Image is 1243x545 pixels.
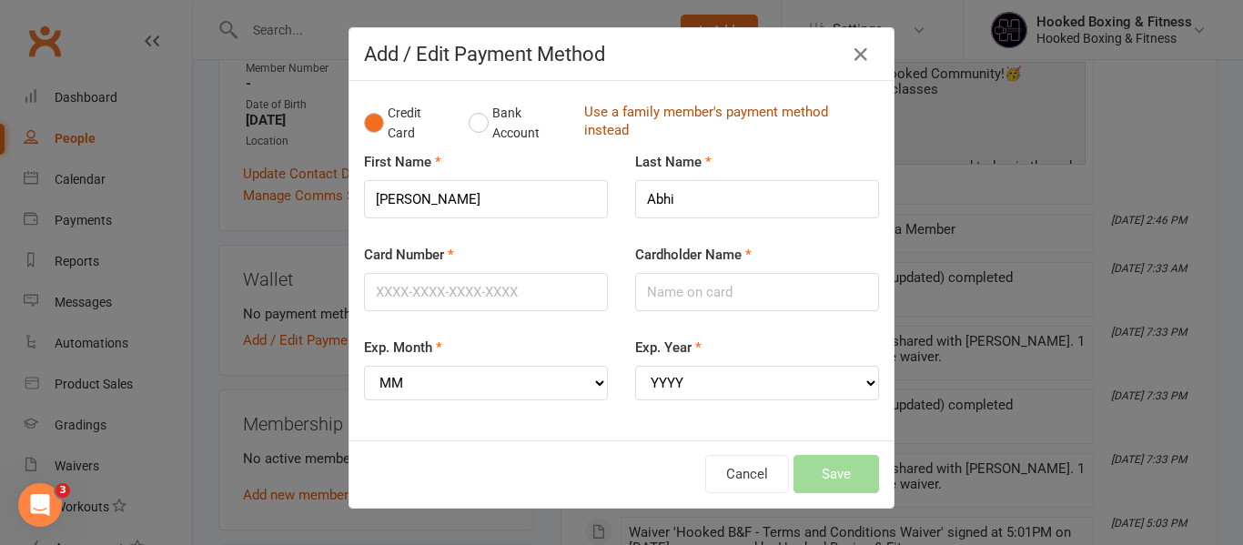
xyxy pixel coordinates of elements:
[635,151,712,173] label: Last Name
[705,455,789,493] button: Cancel
[846,40,875,69] button: Close
[584,103,870,144] a: Use a family member's payment method instead
[635,337,702,358] label: Exp. Year
[18,483,62,527] iframe: Intercom live chat
[364,43,879,66] h4: Add / Edit Payment Method
[635,244,752,266] label: Cardholder Name
[469,96,570,151] button: Bank Account
[635,273,879,311] input: Name on card
[56,483,70,498] span: 3
[364,151,441,173] label: First Name
[364,244,454,266] label: Card Number
[364,96,450,151] button: Credit Card
[364,337,442,358] label: Exp. Month
[364,273,608,311] input: XXXX-XXXX-XXXX-XXXX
